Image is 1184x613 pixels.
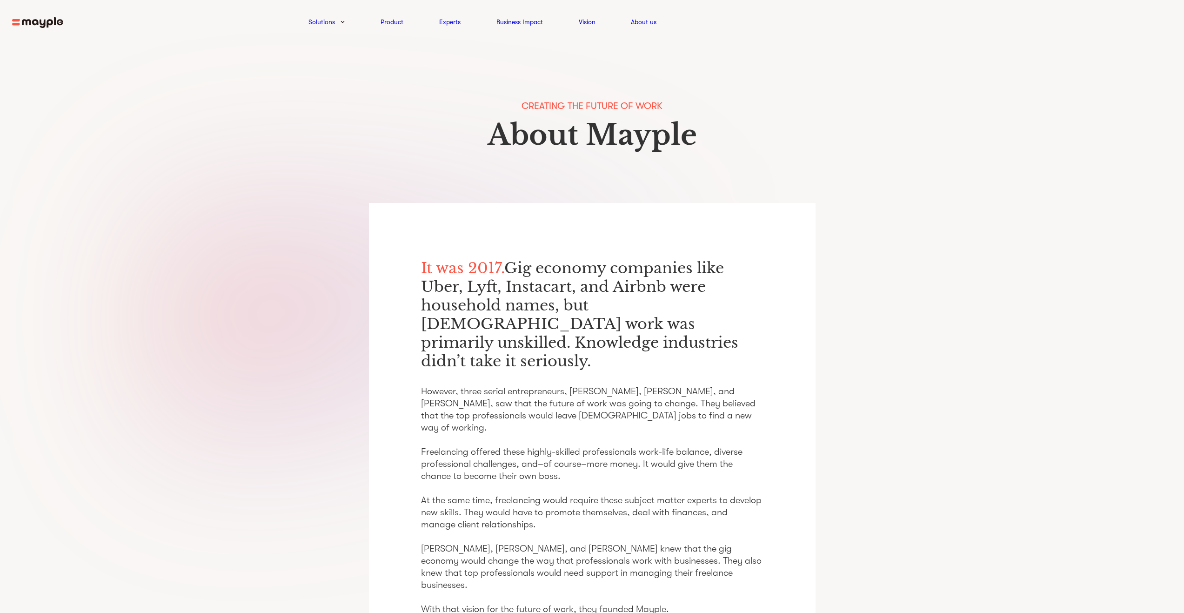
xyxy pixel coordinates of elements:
[631,16,656,27] a: About us
[439,16,461,27] a: Experts
[496,16,543,27] a: Business Impact
[341,20,345,23] img: arrow-down
[579,16,595,27] a: Vision
[421,259,504,277] span: It was 2017.
[381,16,403,27] a: Product
[308,16,335,27] a: Solutions
[421,259,763,370] p: Gig economy companies like Uber, Lyft, Instacart, and Airbnb were household names, but [DEMOGRAPH...
[12,17,63,28] img: mayple-logo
